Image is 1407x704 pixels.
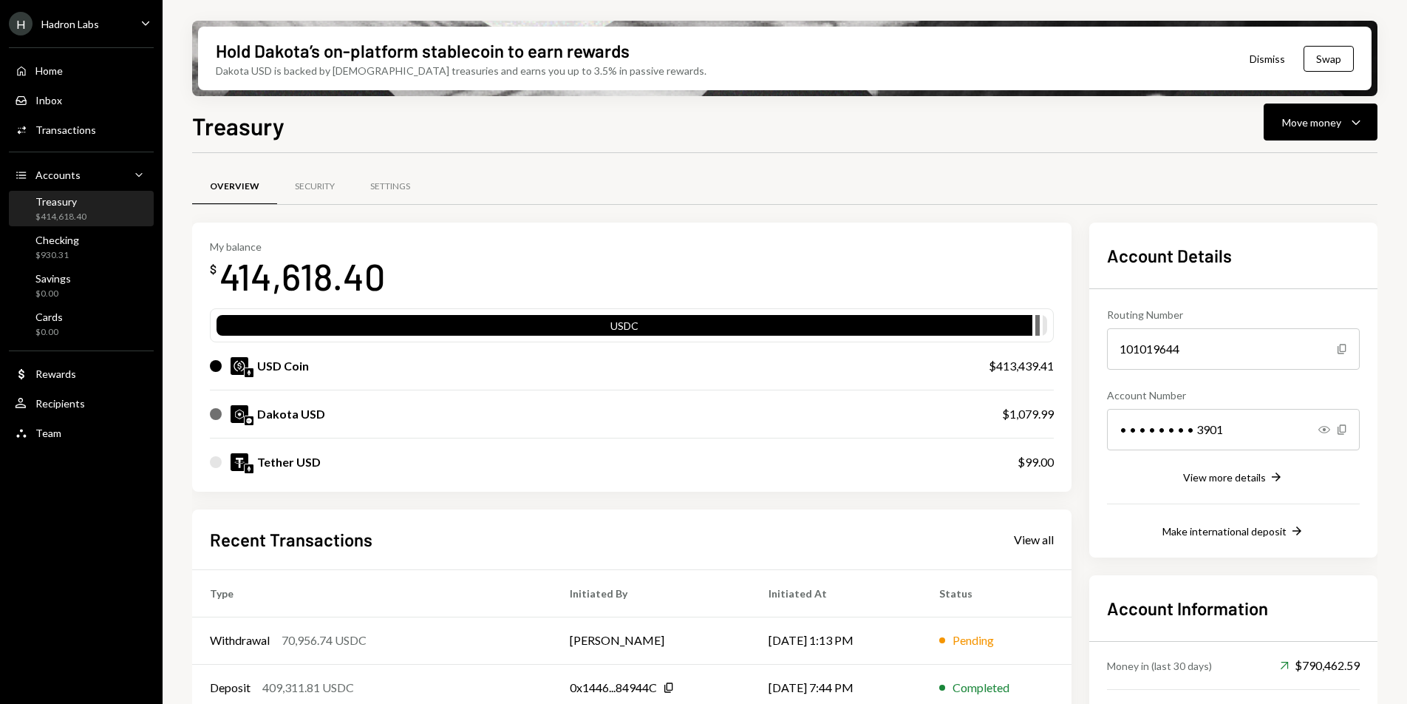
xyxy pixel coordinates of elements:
div: $414,618.40 [35,211,86,223]
img: ethereum-mainnet [245,464,253,473]
div: Account Number [1107,387,1360,403]
th: Initiated By [552,569,751,617]
th: Initiated At [751,569,921,617]
h2: Account Information [1107,596,1360,620]
a: Home [9,57,154,84]
a: Team [9,419,154,446]
a: Accounts [9,161,154,188]
img: USDT [231,453,248,471]
a: Transactions [9,116,154,143]
td: [DATE] 1:13 PM [751,617,921,664]
div: View more details [1183,471,1266,484]
div: Withdrawal [210,632,270,649]
a: Security [277,168,352,206]
div: 409,311.81 USDC [262,679,354,697]
img: ethereum-mainnet [245,368,253,377]
a: Settings [352,168,428,206]
div: Accounts [35,169,81,181]
div: $0.00 [35,288,71,300]
div: Pending [953,632,994,649]
div: Inbox [35,94,62,106]
div: Money in (last 30 days) [1107,658,1212,674]
h2: Account Details [1107,243,1360,268]
div: Security [295,180,335,193]
div: Hadron Labs [41,18,99,30]
div: $1,079.99 [1002,405,1054,423]
div: $930.31 [35,249,79,262]
th: Type [192,569,552,617]
div: Dakota USD [257,405,325,423]
a: Cards$0.00 [9,306,154,342]
th: Status [921,569,1072,617]
div: 0x1446...84944C [570,679,657,697]
div: Checking [35,234,79,246]
div: 70,956.74 USDC [282,632,367,649]
a: Inbox [9,87,154,113]
img: DKUSD [231,405,248,423]
div: Hold Dakota’s on-platform stablecoin to earn rewards [216,38,630,63]
div: Dakota USD is backed by [DEMOGRAPHIC_DATA] treasuries and earns you up to 3.5% in passive rewards. [216,63,706,78]
div: Home [35,64,63,77]
img: USDC [231,357,248,375]
button: View more details [1183,470,1284,486]
div: Settings [370,180,410,193]
a: Recipients [9,390,154,416]
button: Move money [1264,104,1377,141]
div: H [9,12,33,35]
div: 414,618.40 [219,253,385,299]
div: My balance [210,240,385,253]
a: Checking$930.31 [9,229,154,265]
div: Savings [35,272,71,285]
button: Make international deposit [1162,524,1304,540]
button: Swap [1304,46,1354,72]
h1: Treasury [192,111,285,141]
div: $413,439.41 [989,357,1054,375]
div: Routing Number [1107,307,1360,322]
div: Treasury [35,195,86,208]
div: Move money [1282,115,1341,130]
div: Recipients [35,397,85,410]
td: [PERSON_NAME] [552,617,751,664]
button: Dismiss [1231,41,1304,76]
div: Completed [953,679,1009,697]
div: $790,462.59 [1280,657,1360,674]
div: 101019644 [1107,328,1360,370]
div: Tether USD [257,453,321,471]
a: View all [1014,531,1054,547]
h2: Recent Transactions [210,527,372,552]
a: Rewards [9,360,154,387]
div: USDC [217,318,1032,339]
div: Overview [210,180,259,193]
div: Transactions [35,123,96,136]
div: Deposit [210,679,251,697]
div: Rewards [35,368,76,380]
div: Cards [35,311,63,323]
a: Overview [192,168,277,206]
div: USD Coin [257,357,309,375]
div: • • • • • • • • 3901 [1107,409,1360,450]
a: Savings$0.00 [9,268,154,303]
div: $99.00 [1018,453,1054,471]
div: $ [210,262,217,277]
img: base-mainnet [245,416,253,425]
div: View all [1014,532,1054,547]
div: $0.00 [35,326,63,339]
div: Make international deposit [1162,525,1287,538]
a: Treasury$414,618.40 [9,191,154,226]
div: Team [35,427,61,439]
